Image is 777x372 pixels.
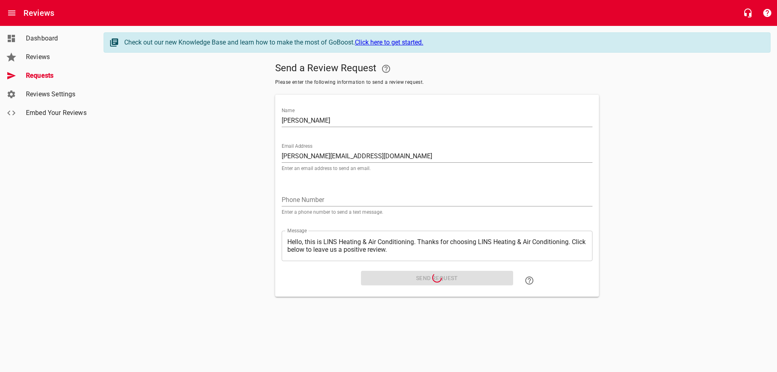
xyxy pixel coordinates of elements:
[282,166,592,171] p: Enter an email address to send an email.
[26,52,87,62] span: Reviews
[287,238,587,253] textarea: Hello, this is LINS Heating & Air Conditioning. Thanks for choosing LINS Heating & Air Conditioni...
[124,38,762,47] div: Check out our new Knowledge Base and learn how to make the most of GoBoost.
[282,144,312,149] label: Email Address
[26,71,87,81] span: Requests
[520,271,539,290] a: Learn how to "Send a Review Request"
[376,59,396,79] a: Your Google or Facebook account must be connected to "Send a Review Request"
[26,108,87,118] span: Embed Your Reviews
[23,6,54,19] h6: Reviews
[275,79,599,87] span: Please enter the following information to send a review request.
[26,89,87,99] span: Reviews Settings
[275,59,599,79] h5: Send a Review Request
[282,210,592,215] p: Enter a phone number to send a text message.
[758,3,777,23] button: Support Portal
[355,38,423,46] a: Click here to get started.
[2,3,21,23] button: Open drawer
[26,34,87,43] span: Dashboard
[738,3,758,23] button: Live Chat
[282,108,295,113] label: Name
